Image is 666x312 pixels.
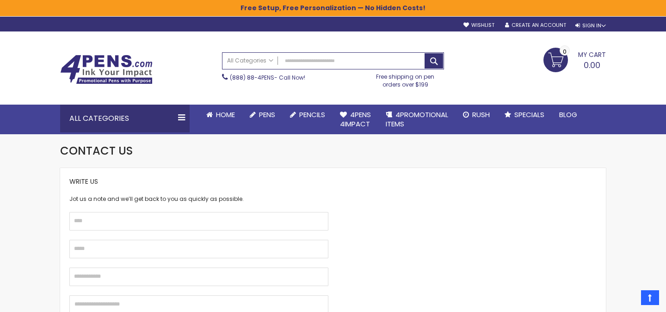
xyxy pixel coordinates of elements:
[60,55,153,84] img: 4Pens Custom Pens and Promotional Products
[242,105,283,125] a: Pens
[378,105,456,135] a: 4PROMOTIONALITEMS
[230,74,274,81] a: (888) 88-4PENS
[386,110,448,129] span: 4PROMOTIONAL ITEMS
[216,110,235,119] span: Home
[552,105,585,125] a: Blog
[283,105,333,125] a: Pencils
[230,74,305,81] span: - Call Now!
[199,105,242,125] a: Home
[575,22,606,29] div: Sign In
[60,105,190,132] div: All Categories
[472,110,490,119] span: Rush
[456,105,497,125] a: Rush
[367,69,444,88] div: Free shipping on pen orders over $199
[497,105,552,125] a: Specials
[641,290,659,305] a: Top
[227,57,273,64] span: All Categories
[463,22,494,29] a: Wishlist
[563,47,567,56] span: 0
[69,195,328,203] div: Jot us a note and we’ll get back to you as quickly as possible.
[340,110,371,129] span: 4Pens 4impact
[514,110,544,119] span: Specials
[333,105,378,135] a: 4Pens4impact
[259,110,275,119] span: Pens
[60,143,133,158] span: Contact Us
[559,110,577,119] span: Blog
[299,110,325,119] span: Pencils
[505,22,566,29] a: Create an Account
[222,53,278,68] a: All Categories
[543,48,606,71] a: 0.00 0
[69,177,98,186] span: Write Us
[584,59,600,71] span: 0.00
